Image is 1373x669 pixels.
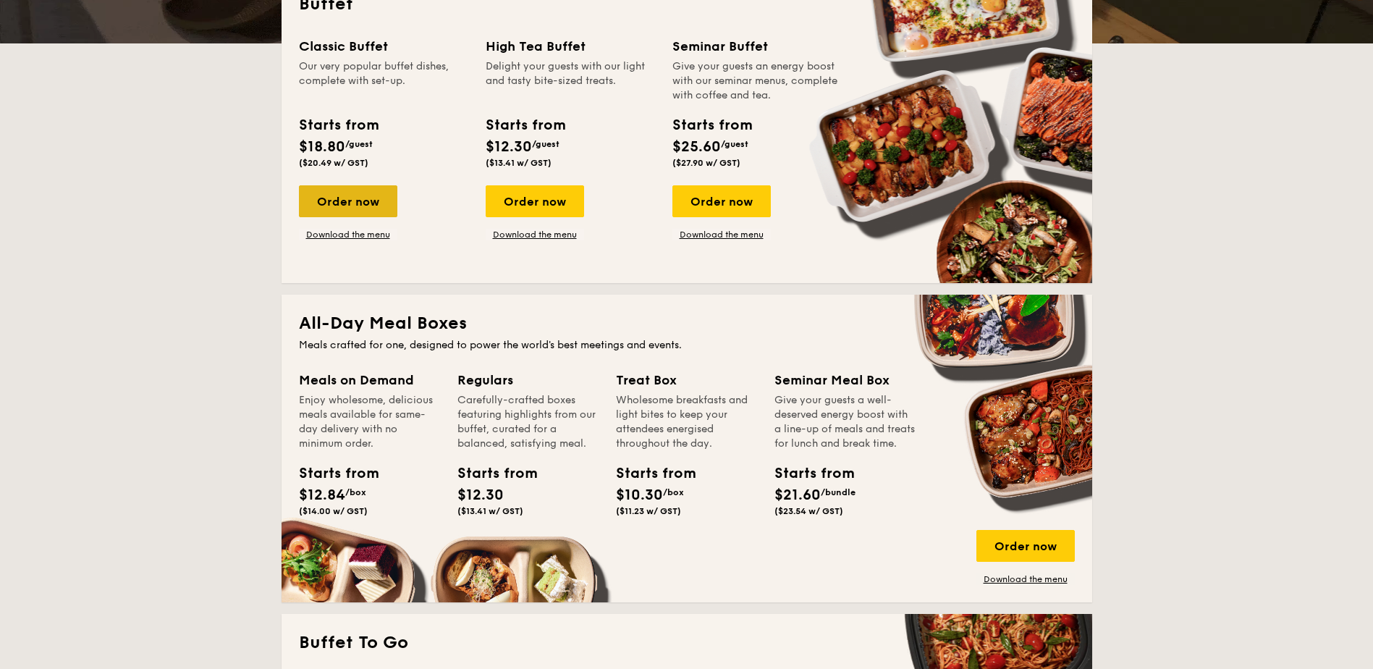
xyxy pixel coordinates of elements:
[616,463,681,484] div: Starts from
[774,487,821,504] span: $21.60
[345,487,366,497] span: /box
[299,158,368,168] span: ($20.49 w/ GST)
[774,393,916,451] div: Give your guests a well-deserved energy boost with a line-up of meals and treats for lunch and br...
[299,36,468,56] div: Classic Buffet
[486,36,655,56] div: High Tea Buffet
[457,463,523,484] div: Starts from
[299,506,368,516] span: ($14.00 w/ GST)
[299,487,345,504] span: $12.84
[299,59,468,103] div: Our very popular buffet dishes, complete with set-up.
[821,487,856,497] span: /bundle
[457,370,599,390] div: Regulars
[663,487,684,497] span: /box
[721,139,748,149] span: /guest
[616,393,757,451] div: Wholesome breakfasts and light bites to keep your attendees energised throughout the day.
[616,487,663,504] span: $10.30
[299,393,440,451] div: Enjoy wholesome, delicious meals available for same-day delivery with no minimum order.
[299,463,364,484] div: Starts from
[486,185,584,217] div: Order now
[672,36,842,56] div: Seminar Buffet
[616,370,757,390] div: Treat Box
[345,139,373,149] span: /guest
[672,138,721,156] span: $25.60
[299,229,397,240] a: Download the menu
[486,229,584,240] a: Download the menu
[672,158,740,168] span: ($27.90 w/ GST)
[299,370,440,390] div: Meals on Demand
[457,487,504,504] span: $12.30
[299,312,1075,335] h2: All-Day Meal Boxes
[532,139,559,149] span: /guest
[672,114,751,136] div: Starts from
[457,506,523,516] span: ($13.41 w/ GST)
[672,185,771,217] div: Order now
[299,185,397,217] div: Order now
[976,530,1075,562] div: Order now
[299,138,345,156] span: $18.80
[774,370,916,390] div: Seminar Meal Box
[299,114,378,136] div: Starts from
[672,229,771,240] a: Download the menu
[457,393,599,451] div: Carefully-crafted boxes featuring highlights from our buffet, curated for a balanced, satisfying ...
[486,114,565,136] div: Starts from
[774,463,840,484] div: Starts from
[774,506,843,516] span: ($23.54 w/ GST)
[486,59,655,103] div: Delight your guests with our light and tasty bite-sized treats.
[672,59,842,103] div: Give your guests an energy boost with our seminar menus, complete with coffee and tea.
[486,138,532,156] span: $12.30
[616,506,681,516] span: ($11.23 w/ GST)
[299,631,1075,655] h2: Buffet To Go
[976,573,1075,585] a: Download the menu
[486,158,552,168] span: ($13.41 w/ GST)
[299,338,1075,353] div: Meals crafted for one, designed to power the world's best meetings and events.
